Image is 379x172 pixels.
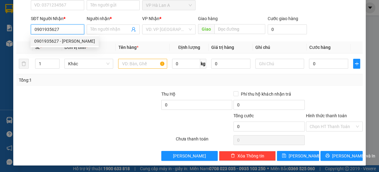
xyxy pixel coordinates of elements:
[277,151,319,161] button: save[PERSON_NAME]
[87,15,140,22] div: Người nhận
[231,153,235,158] span: delete
[68,59,110,68] span: Khác
[211,59,250,69] input: 0
[237,153,264,159] span: Xóa Thông tin
[118,45,138,50] span: Tên hàng
[19,77,147,84] div: Tổng: 1
[325,153,330,158] span: printer
[306,113,347,118] label: Hình thức thanh toán
[64,45,88,50] span: Đơn vị tính
[173,153,206,159] span: [PERSON_NAME]
[211,45,234,50] span: Giá trị hàng
[219,151,276,161] button: deleteXóa Thông tin
[161,92,175,97] span: Thu Hộ
[178,45,200,50] span: Định lượng
[233,113,254,118] span: Tổng cước
[289,153,322,159] span: [PERSON_NAME]
[282,153,286,158] span: save
[35,45,40,50] span: SL
[146,1,192,10] span: VP Hà Lan A
[19,59,29,69] button: delete
[198,16,218,21] span: Giao hàng
[309,45,330,50] span: Cước hàng
[175,135,233,146] div: Chưa thanh toán
[200,59,206,69] span: kg
[268,16,298,21] label: Cước giao hàng
[31,15,84,22] div: SĐT Người Nhận
[214,24,265,34] input: Dọc đường
[198,24,214,34] span: Giao
[34,38,95,45] div: 0901935627 - [PERSON_NAME]
[353,59,360,69] button: plus
[320,151,363,161] button: printer[PERSON_NAME] và In
[131,27,136,32] span: user-add
[31,36,99,46] div: 0901935627 - ngọc
[253,41,307,54] th: Ghi chú
[255,59,304,69] input: Ghi Chú
[332,153,375,159] span: [PERSON_NAME] và In
[161,151,218,161] button: [PERSON_NAME]
[268,24,307,34] input: Cước giao hàng
[238,91,293,97] span: Phí thu hộ khách nhận trả
[142,16,159,21] span: VP Nhận
[353,61,360,66] span: plus
[118,59,167,69] input: VD: Bàn, Ghế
